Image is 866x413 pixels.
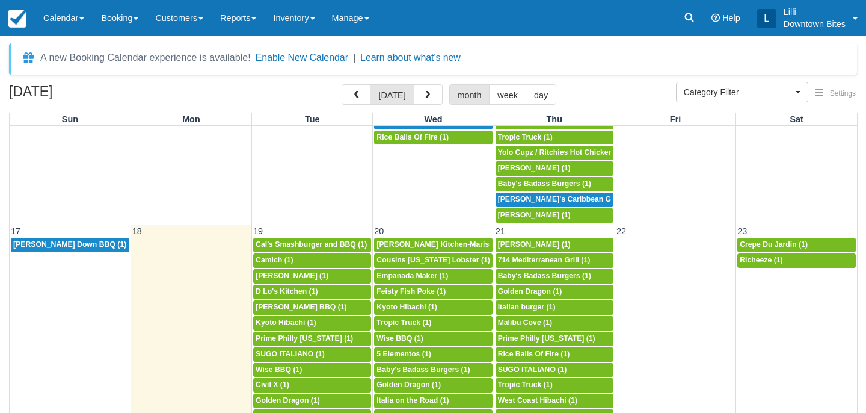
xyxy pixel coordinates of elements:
[684,86,793,98] span: Category Filter
[376,365,470,374] span: Baby's Badass Burgers (1)
[13,240,126,249] span: [PERSON_NAME] Down BBQ (1)
[253,285,371,299] a: D Lo's Kitchen (1)
[498,272,591,280] span: Baby's Badass Burgers (1)
[498,211,571,219] span: [PERSON_NAME] (1)
[526,84,556,105] button: day
[253,316,371,331] a: Kyoto Hibachi (1)
[496,177,613,191] a: Baby's Badass Burgers (1)
[498,179,591,188] span: Baby's Badass Burgers (1)
[374,394,492,408] a: Italia on the Road (1)
[253,363,371,377] a: Wise BBQ (1)
[256,318,316,327] span: Kyoto Hibachi (1)
[256,287,318,296] span: D Lo's Kitchen (1)
[494,226,506,236] span: 21
[360,52,461,63] a: Learn about what's new
[182,114,200,124] span: Mon
[374,131,492,145] a: Rice Balls Of Fire (1)
[374,253,492,268] a: Cousins [US_STATE] Lobster (1)
[253,269,371,284] a: [PERSON_NAME] (1)
[498,240,571,249] span: [PERSON_NAME] (1)
[498,133,553,141] span: Tropic Truck (1)
[10,226,22,236] span: 17
[496,394,613,408] a: West Coast Hibachi (1)
[547,114,562,124] span: Thu
[498,195,631,203] span: [PERSON_NAME]'s Caribbean Grill (1)
[498,396,577,405] span: West Coast Hibachi (1)
[252,226,264,236] span: 19
[256,303,347,311] span: [PERSON_NAME] BBQ (1)
[376,256,490,264] span: Cousins [US_STATE] Lobster (1)
[496,300,613,315] a: Italian burger (1)
[496,238,613,252] a: [PERSON_NAME] (1)
[374,238,492,252] a: [PERSON_NAME] Kitchen-Mariscos Arenita (1)
[489,84,526,105] button: week
[256,240,367,249] span: Cal’s Smashburger and BBQ (1)
[496,285,613,299] a: Golden Dragon (1)
[376,396,449,405] span: Italia on the Road (1)
[740,240,808,249] span: Crepe Du Jardin (1)
[790,114,803,124] span: Sat
[496,161,613,176] a: [PERSON_NAME] (1)
[374,316,492,331] a: Tropic Truck (1)
[253,378,371,393] a: Civil X (1)
[376,287,446,296] span: Feisty Fish Poke (1)
[496,332,613,346] a: Prime Philly [US_STATE] (1)
[40,51,251,65] div: A new Booking Calendar experience is available!
[9,84,161,107] h2: [DATE]
[615,226,627,236] span: 22
[253,332,371,346] a: Prime Philly [US_STATE] (1)
[256,52,348,64] button: Enable New Calendar
[376,350,431,358] span: 5 Elementos (1)
[253,394,371,408] a: Golden Dragon (1)
[253,253,371,268] a: Camich (1)
[737,238,856,252] a: Crepe Du Jardin (1)
[376,380,441,389] span: Golden Dragon (1)
[830,89,856,98] span: Settings
[256,334,353,343] span: Prime Philly [US_STATE] (1)
[8,10,26,28] img: checkfront-main-nav-mini-logo.png
[498,164,571,172] span: [PERSON_NAME] (1)
[353,52,355,63] span: |
[253,300,371,315] a: [PERSON_NAME] BBQ (1)
[373,226,385,236] span: 20
[496,208,613,223] a: [PERSON_NAME] (1)
[374,285,492,299] a: Feisty Fish Poke (1)
[376,272,448,280] span: Empanada Maker (1)
[376,318,431,327] span: Tropic Truck (1)
[808,85,863,102] button: Settings
[676,82,808,102] button: Category Filter
[253,347,371,362] a: SUGO ITALIANO (1)
[374,332,492,346] a: Wise BBQ (1)
[740,256,782,264] span: Richeeze (1)
[11,238,129,252] a: [PERSON_NAME] Down BBQ (1)
[498,380,553,389] span: Tropic Truck (1)
[496,347,613,362] a: Rice Balls Of Fire (1)
[670,114,681,124] span: Fri
[498,365,567,374] span: SUGO ITALIANO (1)
[498,148,624,157] span: Yolo Cupz / Ritchies Hot Chicken (1)
[374,347,492,362] a: 5 Elementos (1)
[498,287,562,296] span: Golden Dragon (1)
[757,9,776,28] div: L
[256,256,293,264] span: Camich (1)
[256,396,320,405] span: Golden Dragon (1)
[374,363,492,377] a: Baby's Badass Burgers (1)
[374,300,492,315] a: Kyoto Hibachi (1)
[498,334,595,343] span: Prime Philly [US_STATE] (1)
[737,253,856,268] a: Richeeze (1)
[256,365,302,374] span: Wise BBQ (1)
[496,316,613,331] a: Malibu Cove (1)
[62,114,78,124] span: Sun
[784,18,846,30] p: Downtown Bites
[711,14,720,22] i: Help
[722,13,740,23] span: Help
[496,146,613,160] a: Yolo Cupz / Ritchies Hot Chicken (1)
[253,238,371,252] a: Cal’s Smashburger and BBQ (1)
[498,303,556,311] span: Italian burger (1)
[784,6,846,18] p: Lilli
[305,114,320,124] span: Tue
[498,318,552,327] span: Malibu Cove (1)
[131,226,143,236] span: 18
[256,350,325,358] span: SUGO ITALIANO (1)
[496,269,613,284] a: Baby's Badass Burgers (1)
